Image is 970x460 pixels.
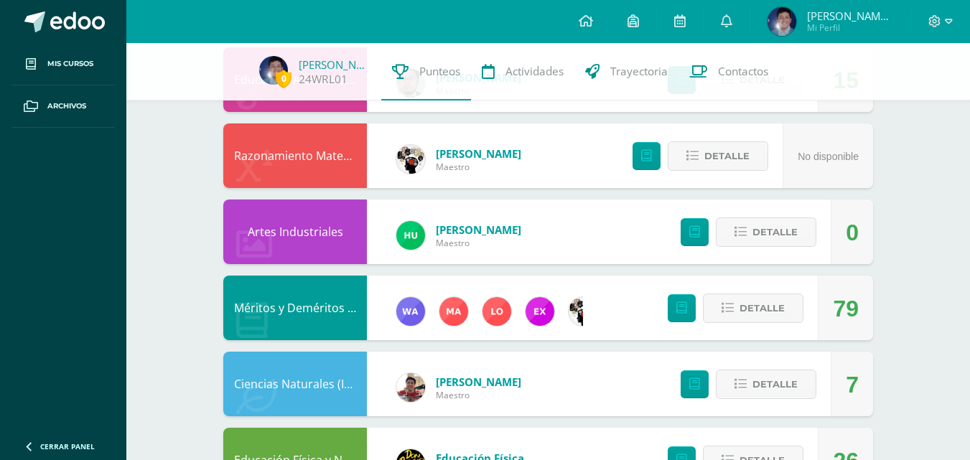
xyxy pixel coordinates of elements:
span: No disponible [798,151,859,162]
span: [PERSON_NAME] [436,222,521,237]
span: Punteos [419,64,460,79]
div: Artes Industriales [223,200,367,264]
a: Archivos [11,85,115,128]
span: Detalle [752,219,798,245]
button: Detalle [668,141,768,171]
a: Punteos [381,43,471,100]
img: d172b984f1f79fc296de0e0b277dc562.png [396,145,425,174]
a: Actividades [471,43,574,100]
img: d172b984f1f79fc296de0e0b277dc562.png [569,297,597,326]
a: 24WRL01 [299,72,348,87]
span: [PERSON_NAME] [PERSON_NAME] [807,9,893,23]
img: cb93aa548b99414539690fcffb7d5efd.png [396,373,425,402]
button: Detalle [703,294,803,323]
span: Trayectoria [610,64,668,79]
div: Razonamiento Matemático [223,123,367,188]
img: ce84f7dabd80ed5f5aa83b4480291ac6.png [526,297,554,326]
img: c19a17ca7209ded823c72f0f9f79b0e8.png [259,56,288,85]
span: Detalle [704,143,750,169]
div: 0 [846,200,859,265]
span: [PERSON_NAME] [436,375,521,389]
button: Detalle [716,217,816,247]
span: Actividades [505,64,564,79]
span: Archivos [47,100,86,112]
span: Maestro [436,237,521,249]
a: Contactos [678,43,779,100]
div: 7 [846,352,859,417]
span: Mis cursos [47,58,93,70]
span: Detalle [752,371,798,398]
span: Mi Perfil [807,22,893,34]
a: [PERSON_NAME] [299,57,370,72]
div: Méritos y Deméritos 2do. Básico "A" [223,276,367,340]
div: Ciencias Naturales (Introducción a la Química) [223,352,367,416]
div: 79 [833,276,859,341]
img: fd23069c3bd5c8dde97a66a86ce78287.png [396,221,425,250]
span: Cerrar panel [40,441,95,451]
button: Detalle [716,370,816,399]
span: Maestro [436,389,521,401]
img: 5c4476bd1fc99b6f0f51330b972d9021.png [396,297,425,326]
img: 59290ed508a7c2aec46e59874efad3b5.png [482,297,511,326]
span: Detalle [740,295,785,321]
img: 0fd6451cf16eae051bb176b5d8bc5f11.png [439,297,468,326]
img: c19a17ca7209ded823c72f0f9f79b0e8.png [768,7,796,36]
span: Contactos [718,64,768,79]
a: Mis cursos [11,43,115,85]
span: [PERSON_NAME] [436,146,521,161]
a: Trayectoria [574,43,678,100]
span: 0 [276,70,292,88]
span: Maestro [436,161,521,173]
